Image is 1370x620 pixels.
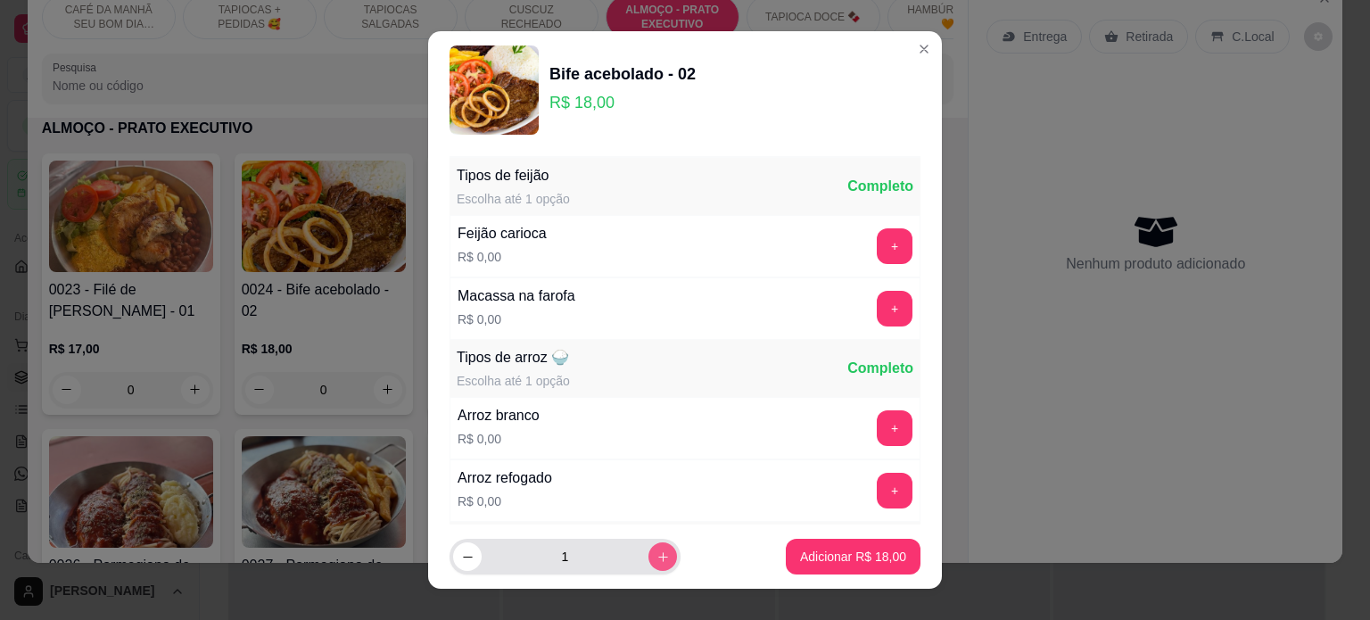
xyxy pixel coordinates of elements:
button: add [877,228,912,264]
p: R$ 0,00 [458,248,547,266]
div: Completo [847,358,913,379]
p: R$ 0,00 [458,430,540,448]
button: Adicionar R$ 18,00 [786,539,920,575]
p: R$ 0,00 [458,492,552,510]
button: Close [910,35,938,63]
button: increase-product-quantity [648,542,677,571]
div: Escolha até 1 opção [457,190,570,208]
div: Macassa na farofa [458,285,575,307]
div: Escolha até 1 opção [457,372,570,390]
div: Tipos de feijão [457,165,570,186]
div: Tipos de arroz 🍚 [457,347,570,368]
p: R$ 0,00 [458,310,575,328]
p: R$ 18,00 [549,90,696,115]
button: decrease-product-quantity [453,542,482,571]
div: Completo [847,176,913,197]
div: Arroz refogado [458,467,552,489]
img: product-image [450,45,539,135]
div: Feijão carioca [458,223,547,244]
button: add [877,410,912,446]
div: Arroz branco [458,405,540,426]
button: add [877,291,912,327]
div: Bife acebolado - 02 [549,62,696,87]
p: Adicionar R$ 18,00 [800,548,906,566]
button: add [877,473,912,508]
